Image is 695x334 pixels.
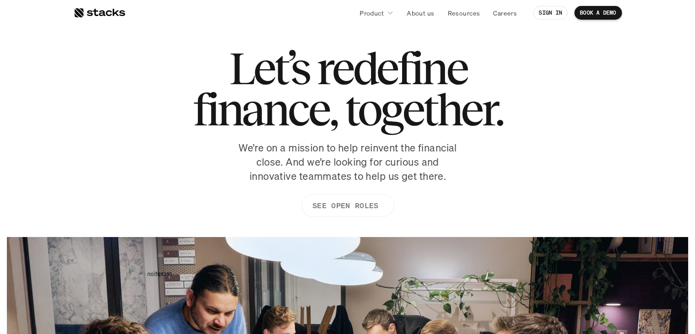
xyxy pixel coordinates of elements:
[533,6,568,20] a: SIGN IN
[193,48,503,130] h1: Let’s redefine finance, together.
[442,5,485,21] a: Resources
[447,8,480,18] p: Resources
[580,10,616,16] p: BOOK A DEMO
[312,199,378,212] p: SEE OPEN ROLES
[539,10,562,16] p: SIGN IN
[574,6,622,20] a: BOOK A DEMO
[407,8,434,18] p: About us
[360,8,384,18] p: Product
[401,5,440,21] a: About us
[493,8,517,18] p: Careers
[301,194,394,217] a: SEE OPEN ROLES
[488,5,522,21] a: Careers
[233,141,462,183] p: We’re on a mission to help reinvent the financial close. And we’re looking for curious and innova...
